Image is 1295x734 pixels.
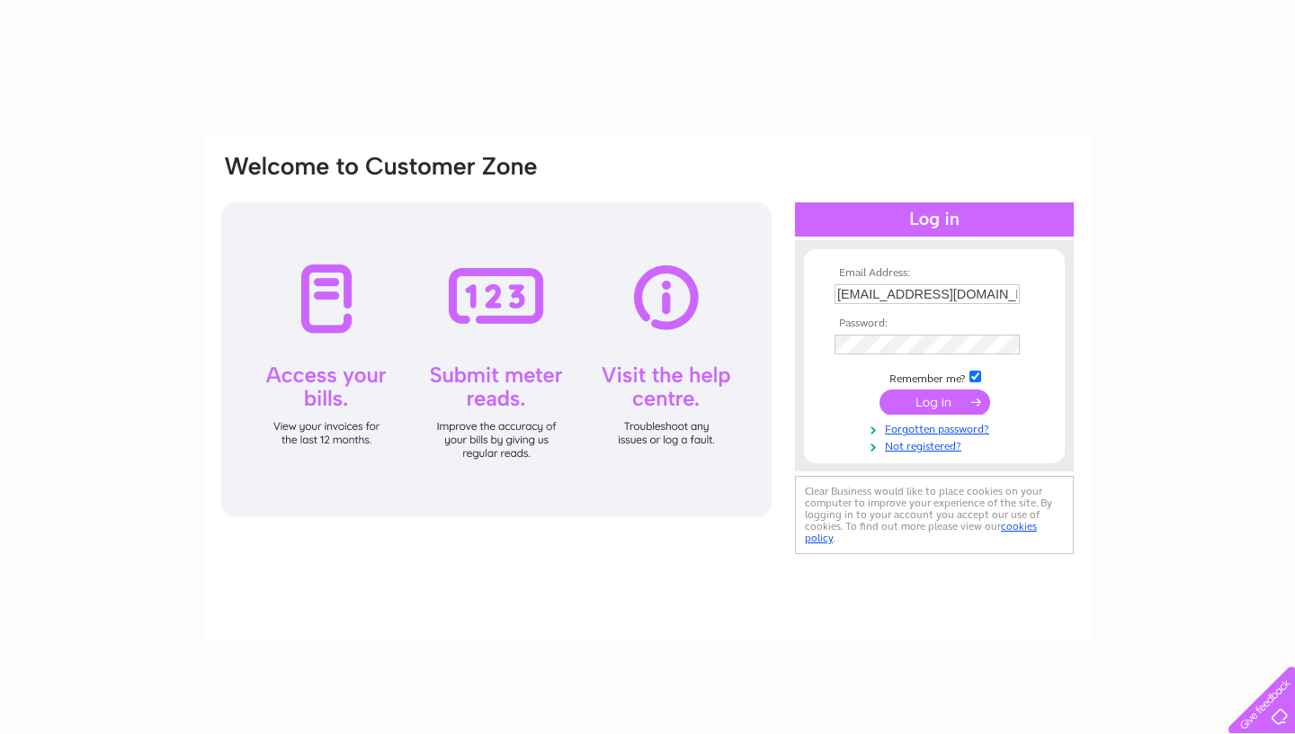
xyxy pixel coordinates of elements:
a: Forgotten password? [835,419,1039,436]
input: Submit [880,389,990,415]
div: Clear Business would like to place cookies on your computer to improve your experience of the sit... [795,476,1074,554]
a: cookies policy [805,520,1037,544]
a: Not registered? [835,436,1039,453]
th: Email Address: [830,267,1039,280]
th: Password: [830,318,1039,330]
td: Remember me? [830,368,1039,386]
